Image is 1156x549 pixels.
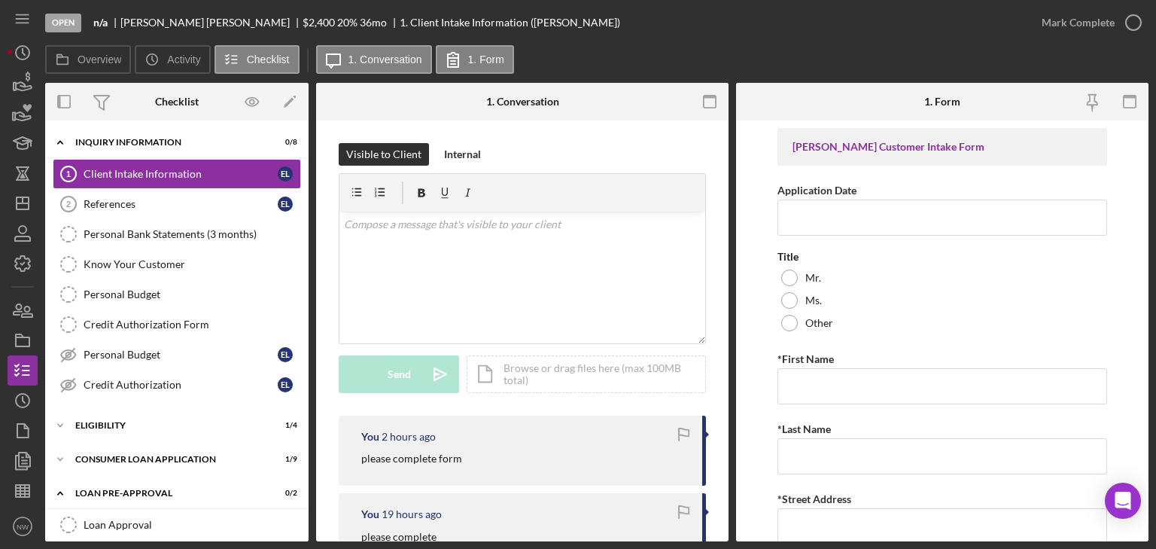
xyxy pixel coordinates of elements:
span: $2,400 [303,16,335,29]
button: Mark Complete [1027,8,1148,38]
div: Consumer Loan Application [75,455,260,464]
label: 1. Form [468,53,504,66]
div: Send [388,355,411,393]
div: 1. Form [924,96,960,108]
div: E L [278,166,293,181]
div: Inquiry Information [75,138,260,147]
tspan: 1 [66,169,71,178]
div: Loan Approval [84,519,300,531]
button: NW [8,511,38,541]
label: 1. Conversation [348,53,422,66]
a: Credit Authorization Form [53,310,301,340]
button: Checklist [214,45,300,74]
label: Overview [78,53,121,66]
div: 1. Conversation [486,96,559,108]
div: Client Intake Information [84,168,278,180]
div: 1. Client Intake Information ([PERSON_NAME]) [400,17,620,29]
div: E L [278,347,293,362]
div: Personal Budget [84,288,300,300]
tspan: 2 [66,200,71,209]
label: Activity [167,53,200,66]
button: 1. Conversation [316,45,432,74]
div: Internal [444,143,481,166]
a: Personal BudgetEL [53,340,301,370]
div: 1 / 4 [270,421,297,430]
div: Title [777,251,1107,263]
button: Internal [437,143,488,166]
a: 1Client Intake InformationEL [53,159,301,189]
label: Mr. [805,272,821,284]
div: 0 / 8 [270,138,297,147]
text: NW [17,523,29,531]
time: 2025-09-24 14:52 [382,431,436,443]
div: [PERSON_NAME] [PERSON_NAME] [120,17,303,29]
label: *Last Name [777,422,831,435]
div: E L [278,377,293,392]
div: 20 % [337,17,357,29]
button: Activity [135,45,210,74]
div: E L [278,197,293,212]
a: Loan Approval [53,510,301,540]
label: Application Date [777,184,856,197]
div: Credit Authorization [84,379,278,391]
div: Know Your Customer [84,258,300,270]
div: Visible to Client [346,143,421,166]
label: Checklist [247,53,290,66]
div: References [84,198,278,210]
div: 36 mo [360,17,387,29]
div: Eligibility [75,421,260,430]
button: Visible to Client [339,143,429,166]
a: Credit AuthorizationEL [53,370,301,400]
p: please complete [361,529,437,545]
div: Personal Bank Statements (3 months) [84,228,300,240]
p: please complete form [361,450,462,467]
label: Other [805,317,833,329]
label: Ms. [805,294,822,307]
div: [PERSON_NAME] Customer Intake Form [792,141,1092,153]
label: *First Name [777,352,834,365]
div: Credit Authorization Form [84,319,300,331]
div: Loan Pre-Approval [75,489,260,498]
b: n/a [93,17,108,29]
div: 0 / 2 [270,489,297,498]
a: Personal Budget [53,279,301,310]
div: Personal Budget [84,349,278,361]
a: Personal Bank Statements (3 months) [53,219,301,249]
div: Checklist [155,96,199,108]
button: Send [339,355,459,393]
label: *Street Address [777,493,851,505]
div: Open Intercom Messenger [1105,483,1141,519]
a: 2ReferencesEL [53,189,301,219]
div: You [361,508,379,520]
a: Know Your Customer [53,249,301,279]
div: Open [45,14,81,32]
button: Overview [45,45,131,74]
div: You [361,431,379,443]
time: 2025-09-23 22:18 [382,508,442,520]
button: 1. Form [436,45,514,74]
div: 1 / 9 [270,455,297,464]
div: Mark Complete [1042,8,1115,38]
